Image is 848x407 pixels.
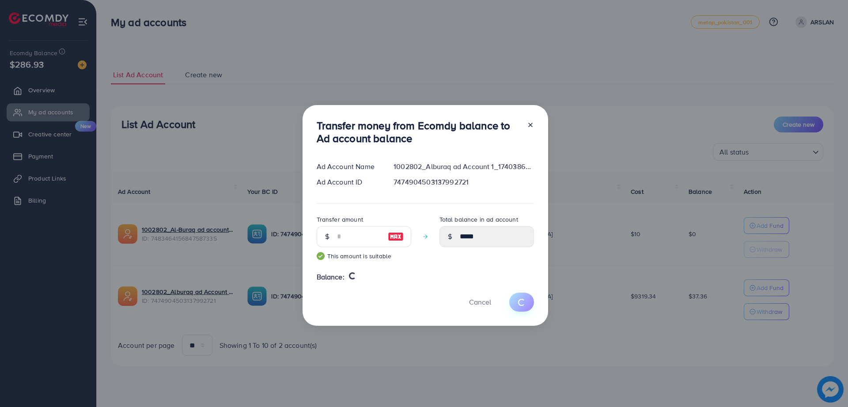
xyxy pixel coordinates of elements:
[317,215,363,224] label: Transfer amount
[310,177,387,187] div: Ad Account ID
[317,252,325,260] img: guide
[439,215,518,224] label: Total balance in ad account
[386,177,541,187] div: 7474904503137992721
[310,162,387,172] div: Ad Account Name
[317,252,411,260] small: This amount is suitable
[458,293,502,312] button: Cancel
[386,162,541,172] div: 1002802_Alburaq ad Account 1_1740386843243
[317,272,344,282] span: Balance:
[317,119,520,145] h3: Transfer money from Ecomdy balance to Ad account balance
[388,231,404,242] img: image
[469,297,491,307] span: Cancel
